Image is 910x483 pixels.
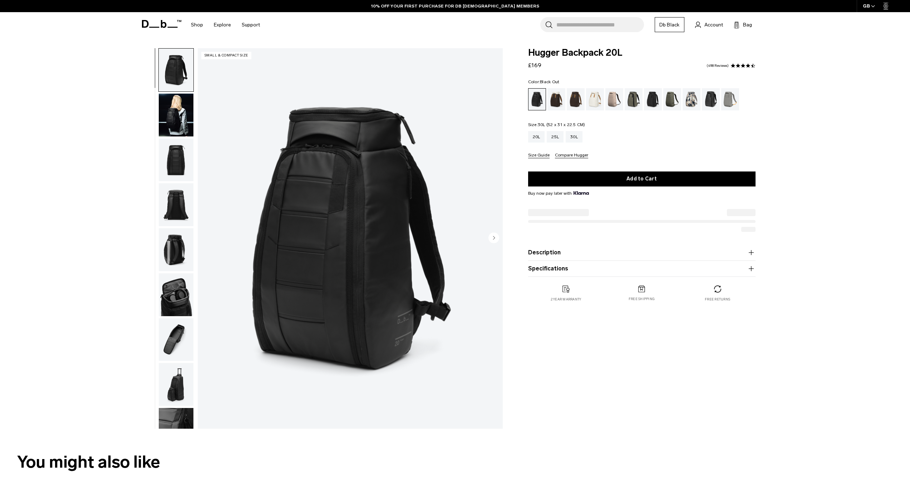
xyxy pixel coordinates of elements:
legend: Color: [528,80,560,84]
a: Cappuccino [547,88,565,110]
span: 30L (52 x 31 x 22.5 CM) [538,122,585,127]
a: Charcoal Grey [644,88,662,110]
button: Next slide [488,232,499,244]
button: Specifications [528,264,756,273]
p: Small & Compact Size [201,52,251,59]
a: Forest Green [625,88,643,110]
a: Reflective Black [702,88,720,110]
button: Hugger Backpack 20L Black Out [158,183,194,226]
a: 10% OFF YOUR FIRST PURCHASE FOR DB [DEMOGRAPHIC_DATA] MEMBERS [371,3,539,9]
span: £169 [528,62,541,69]
button: Hugger Backpack 20L Black Out [158,363,194,406]
a: Account [695,20,723,29]
a: Explore [214,12,231,38]
a: Black Out [528,88,546,110]
a: 25L [547,131,564,143]
img: Hugger Backpack 20L Black Out [159,139,193,181]
h2: You might also like [17,449,893,475]
a: Support [242,12,260,38]
nav: Main Navigation [186,12,265,38]
button: Bag [734,20,752,29]
a: 20L [528,131,545,143]
img: Hugger Backpack 20L Black Out [159,228,193,271]
button: Add to Cart [528,171,756,186]
a: Shop [191,12,203,38]
button: Hugger Backpack 20L Black Out [158,48,194,92]
span: Hugger Backpack 20L [528,48,756,58]
a: Fogbow Beige [605,88,623,110]
a: Line Cluster [683,88,700,110]
img: Hugger Backpack 20L Black Out [159,408,193,451]
button: Hugger Backpack 20L Black Out [158,273,194,317]
img: Hugger Backpack 20L Black Out [159,94,193,136]
button: Hugger Backpack 20L Black Out [158,408,194,451]
button: Hugger Backpack 20L Black Out [158,318,194,362]
a: Db Black [655,17,684,32]
img: Hugger Backpack 20L Black Out [159,183,193,226]
span: Buy now pay later with [528,190,589,196]
a: Oatmilk [586,88,604,110]
button: Hugger Backpack 20L Black Out [158,228,194,272]
button: Description [528,248,756,257]
legend: Size: [528,123,585,127]
button: Size Guide [528,153,550,158]
span: Account [704,21,723,29]
img: Hugger Backpack 20L Black Out [159,49,193,91]
span: Bag [743,21,752,29]
p: Free shipping [629,297,655,302]
a: Sand Grey [721,88,739,110]
a: 498 reviews [707,64,729,68]
p: Free returns [705,297,730,302]
button: Hugger Backpack 20L Black Out [158,138,194,182]
p: 2 year warranty [551,297,581,302]
img: Hugger Backpack 20L Black Out [159,273,193,316]
button: Compare Hugger [555,153,588,158]
img: Hugger Backpack 20L Black Out [198,48,503,429]
li: 1 / 10 [198,48,503,429]
img: Hugger Backpack 20L Black Out [159,318,193,361]
span: Black Out [540,79,559,84]
img: {"height" => 20, "alt" => "Klarna"} [574,191,589,195]
a: 30L [566,131,582,143]
a: Espresso [567,88,585,110]
img: Hugger Backpack 20L Black Out [159,363,193,406]
a: Moss Green [663,88,681,110]
button: Hugger Backpack 20L Black Out [158,93,194,137]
